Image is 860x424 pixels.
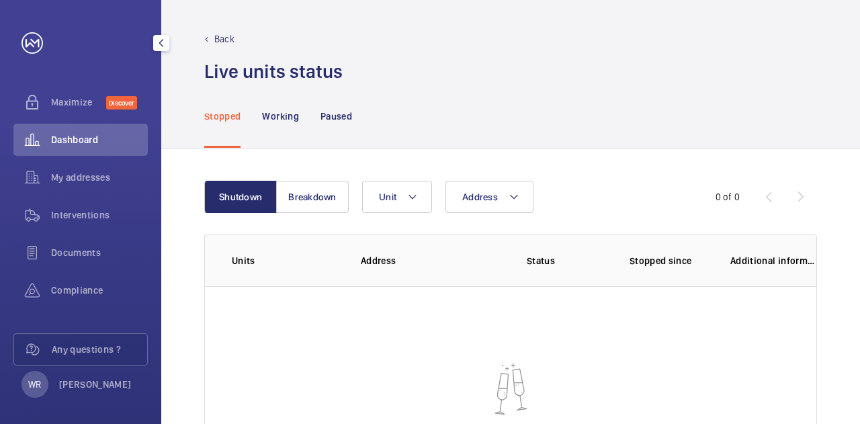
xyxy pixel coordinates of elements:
[204,110,241,123] p: Stopped
[51,284,148,297] span: Compliance
[630,254,709,267] p: Stopped since
[51,133,148,146] span: Dashboard
[445,181,533,213] button: Address
[276,181,349,213] button: Breakdown
[51,171,148,184] span: My addresses
[51,246,148,259] span: Documents
[379,192,396,202] span: Unit
[361,254,474,267] p: Address
[204,181,277,213] button: Shutdown
[59,378,132,391] p: [PERSON_NAME]
[320,110,352,123] p: Paused
[106,96,137,110] span: Discover
[214,32,234,46] p: Back
[262,110,298,123] p: Working
[52,343,147,356] span: Any questions ?
[204,59,343,84] h1: Live units status
[51,208,148,222] span: Interventions
[232,254,339,267] p: Units
[483,254,599,267] p: Status
[362,181,432,213] button: Unit
[730,254,816,267] p: Additional information
[716,190,740,204] div: 0 of 0
[462,192,498,202] span: Address
[51,95,106,109] span: Maximize
[28,378,41,391] p: WR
